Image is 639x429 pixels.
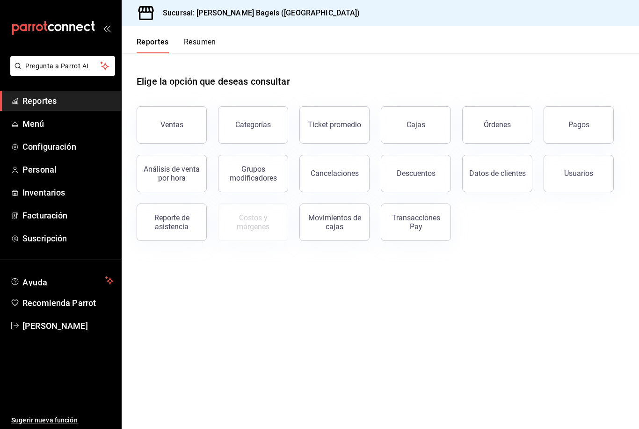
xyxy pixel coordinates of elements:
[160,120,183,129] div: Ventas
[568,120,589,129] div: Pagos
[299,155,370,192] button: Cancelaciones
[137,74,290,88] h1: Elige la opción que deseas consultar
[7,68,115,78] a: Pregunta a Parrot AI
[103,24,110,32] button: open_drawer_menu
[299,106,370,144] button: Ticket promedio
[22,186,114,199] span: Inventarios
[397,169,436,178] div: Descuentos
[155,7,360,19] h3: Sucursal: [PERSON_NAME] Bagels ([GEOGRAPHIC_DATA])
[10,56,115,76] button: Pregunta a Parrot AI
[308,120,361,129] div: Ticket promedio
[381,204,451,241] button: Transacciones Pay
[11,415,114,425] span: Sugerir nueva función
[218,106,288,144] button: Categorías
[137,204,207,241] button: Reporte de asistencia
[137,37,169,53] button: Reportes
[22,320,114,332] span: [PERSON_NAME]
[137,106,207,144] button: Ventas
[469,169,526,178] div: Datos de clientes
[305,213,363,231] div: Movimientos de cajas
[22,140,114,153] span: Configuración
[22,275,102,286] span: Ayuda
[22,95,114,107] span: Reportes
[22,117,114,130] span: Menú
[407,119,426,131] div: Cajas
[311,169,359,178] div: Cancelaciones
[184,37,216,53] button: Resumen
[381,155,451,192] button: Descuentos
[22,163,114,176] span: Personal
[218,155,288,192] button: Grupos modificadores
[137,155,207,192] button: Análisis de venta por hora
[143,165,201,182] div: Análisis de venta por hora
[564,169,593,178] div: Usuarios
[462,106,532,144] button: Órdenes
[25,61,101,71] span: Pregunta a Parrot AI
[299,204,370,241] button: Movimientos de cajas
[381,106,451,144] a: Cajas
[22,232,114,245] span: Suscripción
[235,120,271,129] div: Categorías
[387,213,445,231] div: Transacciones Pay
[544,106,614,144] button: Pagos
[224,165,282,182] div: Grupos modificadores
[224,213,282,231] div: Costos y márgenes
[462,155,532,192] button: Datos de clientes
[22,209,114,222] span: Facturación
[544,155,614,192] button: Usuarios
[484,120,511,129] div: Órdenes
[137,37,216,53] div: navigation tabs
[22,297,114,309] span: Recomienda Parrot
[143,213,201,231] div: Reporte de asistencia
[218,204,288,241] button: Contrata inventarios para ver este reporte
